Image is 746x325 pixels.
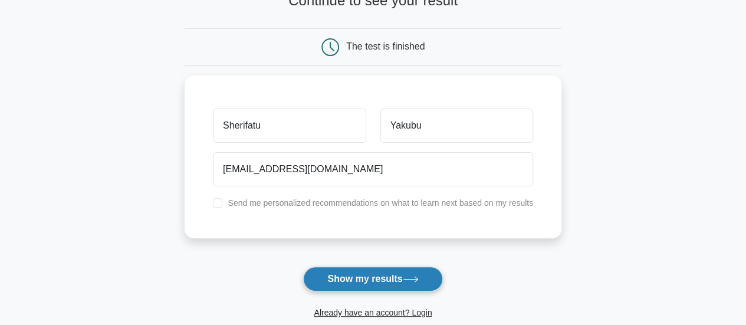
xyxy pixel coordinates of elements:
[314,308,432,317] a: Already have an account? Login
[346,41,425,51] div: The test is finished
[380,109,533,143] input: Last name
[213,152,533,186] input: Email
[303,267,442,291] button: Show my results
[228,198,533,208] label: Send me personalized recommendations on what to learn next based on my results
[213,109,366,143] input: First name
